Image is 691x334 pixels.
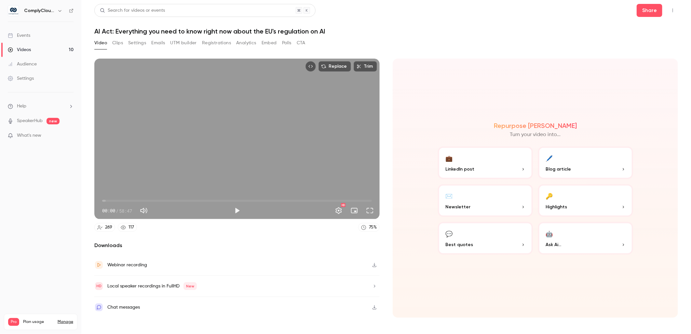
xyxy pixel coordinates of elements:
[546,229,553,239] div: 🤖
[354,61,377,72] button: Trim
[170,38,197,48] button: UTM builder
[23,319,54,325] span: Plan usage
[446,153,453,163] div: 💼
[446,166,475,173] span: LinkedIn post
[538,146,633,179] button: 🖊️Blog article
[446,229,453,239] div: 💬
[538,222,633,255] button: 🤖Ask Ai...
[129,224,134,231] div: 117
[494,122,577,130] h2: Repurpose [PERSON_NAME]
[107,303,140,311] div: Chat messages
[8,103,74,110] li: help-dropdown-opener
[202,38,231,48] button: Registrations
[47,118,60,124] span: new
[8,61,37,67] div: Audience
[358,223,380,232] a: 75%
[116,207,118,214] span: /
[8,47,31,53] div: Videos
[137,204,150,217] button: Mute
[17,103,26,110] span: Help
[112,38,123,48] button: Clips
[341,203,345,207] div: HD
[369,224,377,231] div: 75 %
[119,207,132,214] span: 58:47
[118,223,137,232] a: 117
[8,6,19,16] img: ComplyCloud ENG
[107,261,147,269] div: Webinar recording
[94,27,678,35] h1: AI Act: Everything you need to know right now about the EU's regulation on AI
[546,191,553,201] div: 🔑
[8,318,19,326] span: Pro
[102,207,115,214] span: 00:00
[510,131,561,139] p: Turn your video into...
[24,7,55,14] h6: ComplyCloud ENG
[58,319,73,325] a: Manage
[546,153,553,163] div: 🖊️
[17,118,43,124] a: SpeakerHub
[546,241,562,248] span: Ask Ai...
[8,75,34,82] div: Settings
[282,38,291,48] button: Polls
[105,224,112,231] div: 269
[546,166,571,173] span: Blog article
[94,223,115,232] a: 269
[446,191,453,201] div: ✉️
[94,38,107,48] button: Video
[438,184,533,217] button: ✉️Newsletter
[332,204,345,217] button: Settings
[236,38,256,48] button: Analytics
[438,222,533,255] button: 💬Best quotes
[8,32,30,39] div: Events
[183,282,197,290] span: New
[66,133,74,139] iframe: Noticeable Trigger
[102,207,132,214] div: 00:00
[318,61,351,72] button: Replace
[446,203,471,210] span: Newsletter
[128,38,146,48] button: Settings
[348,204,361,217] button: Turn on miniplayer
[151,38,165,48] button: Emails
[637,4,662,17] button: Share
[100,7,165,14] div: Search for videos or events
[363,204,376,217] button: Full screen
[438,146,533,179] button: 💼LinkedIn post
[546,203,567,210] span: Highlights
[297,38,305,48] button: CTA
[305,61,316,72] button: Embed video
[446,241,473,248] span: Best quotes
[107,282,197,290] div: Local speaker recordings in FullHD
[538,184,633,217] button: 🔑Highlights
[668,5,678,16] button: Top Bar Actions
[94,242,380,249] h2: Downloads
[17,132,41,139] span: What's new
[231,204,244,217] button: Play
[262,38,277,48] button: Embed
